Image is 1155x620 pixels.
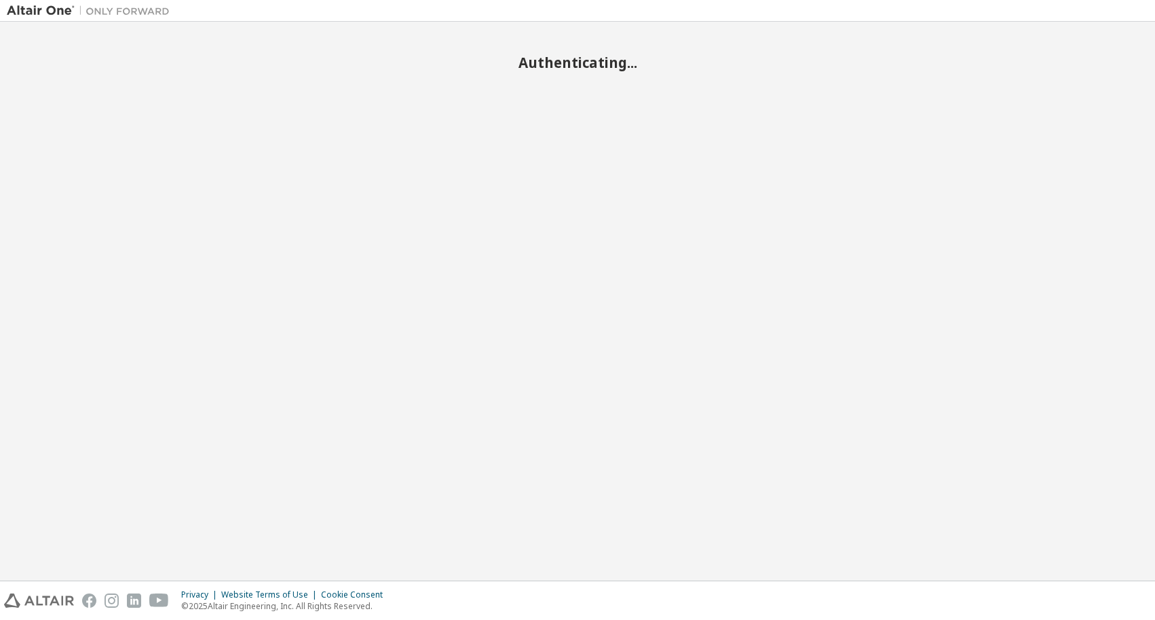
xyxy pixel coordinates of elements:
img: Altair One [7,4,176,18]
p: © 2025 Altair Engineering, Inc. All Rights Reserved. [181,600,391,612]
img: youtube.svg [149,594,169,608]
img: altair_logo.svg [4,594,74,608]
div: Cookie Consent [321,589,391,600]
div: Privacy [181,589,221,600]
img: linkedin.svg [127,594,141,608]
img: facebook.svg [82,594,96,608]
div: Website Terms of Use [221,589,321,600]
h2: Authenticating... [7,54,1148,71]
img: instagram.svg [105,594,119,608]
